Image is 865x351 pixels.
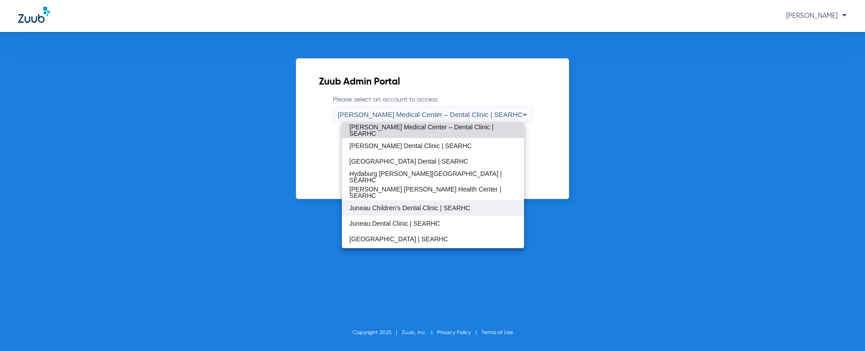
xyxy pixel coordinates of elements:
span: Juneau Children’s Dental Clinic | SEARHC [349,205,470,211]
span: [GEOGRAPHIC_DATA] | SEARHC [349,236,448,242]
span: [PERSON_NAME] Medical Center – Dental Clinic | SEARHC [349,124,516,137]
iframe: Chat Widget [819,307,865,351]
span: Hydaburg [PERSON_NAME][GEOGRAPHIC_DATA] | SEARHC [349,170,516,183]
span: [PERSON_NAME] Dental Clinic | SEARHC [349,143,471,149]
span: Juneau Dental Clinic | SEARHC [349,220,440,227]
span: [PERSON_NAME] [PERSON_NAME] Health Center | SEARHC [349,186,516,199]
span: [GEOGRAPHIC_DATA] Dental | SEARHC [349,158,468,165]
